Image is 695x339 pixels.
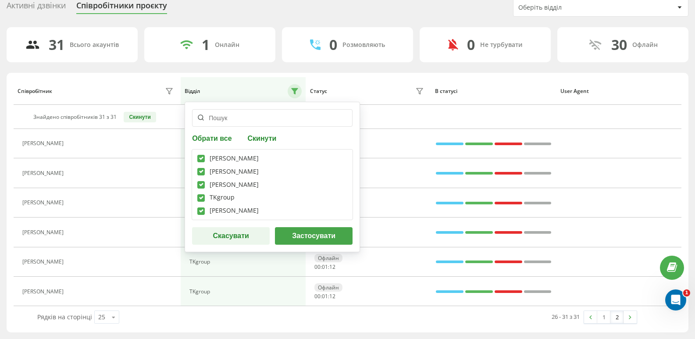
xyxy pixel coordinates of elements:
[480,41,523,49] div: Не турбувати
[210,207,259,214] div: [PERSON_NAME]
[215,41,239,49] div: Онлайн
[435,88,552,94] div: В статусі
[597,311,610,323] a: 1
[322,293,328,300] span: 01
[202,36,210,53] div: 1
[192,109,353,127] input: Пошук
[37,313,92,321] span: Рядків на сторінці
[192,227,270,245] button: Скасувати
[70,41,119,49] div: Всього акаунтів
[275,227,353,245] button: Застосувати
[611,36,627,53] div: 30
[189,259,301,265] div: TKgroup
[210,194,235,201] div: TKgroup
[210,155,259,162] div: [PERSON_NAME]
[329,293,335,300] span: 12
[98,313,105,321] div: 25
[467,36,475,53] div: 0
[322,263,328,271] span: 01
[518,4,623,11] div: Оберіть відділ
[314,293,321,300] span: 00
[683,289,690,296] span: 1
[314,264,335,270] div: : :
[314,293,335,300] div: : :
[552,312,580,321] div: 26 - 31 з 31
[22,229,66,236] div: [PERSON_NAME]
[329,36,337,53] div: 0
[665,289,686,310] iframe: Intercom live chat
[18,88,52,94] div: Співробітник
[192,134,234,142] button: Обрати все
[22,200,66,206] div: [PERSON_NAME]
[310,88,327,94] div: Статус
[245,134,279,142] button: Скинути
[314,254,342,262] div: Офлайн
[124,112,156,122] button: Скинути
[22,170,66,176] div: [PERSON_NAME]
[22,289,66,295] div: [PERSON_NAME]
[632,41,658,49] div: Офлайн
[342,41,385,49] div: Розмовляють
[314,283,342,292] div: Офлайн
[22,140,66,146] div: [PERSON_NAME]
[610,311,624,323] a: 2
[185,88,200,94] div: Відділ
[33,114,117,120] div: Знайдено співробітників 31 з 31
[560,88,677,94] div: User Agent
[22,259,66,265] div: [PERSON_NAME]
[49,36,64,53] div: 31
[329,263,335,271] span: 12
[210,181,259,189] div: [PERSON_NAME]
[76,1,167,14] div: Співробітники проєкту
[210,168,259,175] div: [PERSON_NAME]
[189,289,301,295] div: TKgroup
[7,1,66,14] div: Активні дзвінки
[314,263,321,271] span: 00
